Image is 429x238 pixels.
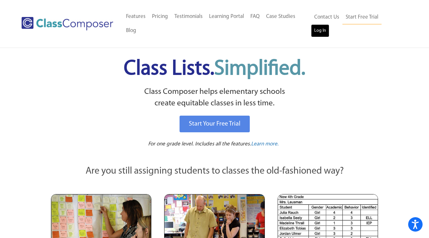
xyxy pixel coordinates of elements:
[123,10,311,38] nav: Header Menu
[180,116,250,132] a: Start Your Free Trial
[21,17,113,30] img: Class Composer
[51,164,378,178] p: Are you still assigning students to classes the old-fashioned way?
[149,10,171,24] a: Pricing
[171,10,206,24] a: Testimonials
[311,10,342,24] a: Contact Us
[251,140,279,148] a: Learn more.
[251,141,279,147] span: Learn more.
[206,10,247,24] a: Learning Portal
[189,121,240,127] span: Start Your Free Trial
[311,24,329,37] a: Log In
[124,59,305,79] span: Class Lists.
[123,24,139,38] a: Blog
[311,10,403,37] nav: Header Menu
[123,10,149,24] a: Features
[263,10,299,24] a: Case Studies
[342,10,382,25] a: Start Free Trial
[50,86,379,110] p: Class Composer helps elementary schools create equitable classes in less time.
[148,141,251,147] span: For one grade level. Includes all the features.
[214,59,305,79] span: Simplified.
[247,10,263,24] a: FAQ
